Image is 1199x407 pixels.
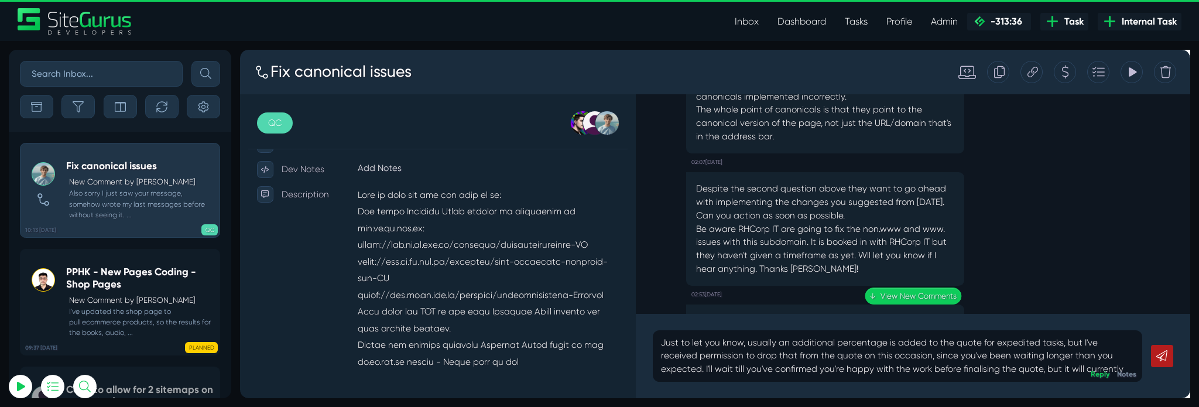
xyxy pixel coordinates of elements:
[475,248,508,267] small: 02:53[DATE]
[857,12,880,35] div: Create a Quote
[877,10,921,33] a: Profile
[986,16,1022,27] span: -313:36
[1117,15,1177,29] span: Internal Task
[185,342,218,353] span: PLANNED
[725,10,768,33] a: Inbox
[66,160,214,172] h5: Fix canonical issues
[892,12,915,35] div: Add to Task Drawer
[44,117,123,135] p: Dev Notes
[967,13,1031,30] a: -313:36
[201,224,218,235] span: QC
[835,10,877,33] a: Tasks
[443,301,941,343] p: Just to let you know, usually an additional percentage is added to the quote for expedited tasks,...
[66,266,214,290] h5: PPHK - New Pages Coding - Shop Pages
[768,10,835,33] a: Dashboard
[32,8,181,39] h3: Fix canonical issues
[20,61,183,87] input: Search Inbox...
[69,295,214,306] p: New Comment by [PERSON_NAME]
[20,143,220,238] a: 10:13 [DATE] Fix canonical issuesNew Comment by [PERSON_NAME] Also sorry I just saw your message,...
[66,306,214,338] small: I've updated the shop page to pull ecommerce products, so the results for the books, audio, ...
[744,14,775,33] div: Standard
[25,344,57,352] b: 09:37 [DATE]
[1060,15,1084,29] span: Task
[475,109,508,128] small: 02:07[DATE]
[120,114,402,135] div: Add Notes
[18,8,132,35] img: Sitegurus Logo
[962,12,985,35] div: Delete Task
[20,249,220,355] a: 09:37 [DATE] PPHK - New Pages Coding - Shop PagesNew Comment by [PERSON_NAME] I've updated the sh...
[480,139,752,238] p: Despite the second question above they want to go ahead with implementing the changes you suggest...
[896,336,916,346] a: Reply
[38,138,167,163] input: Email
[44,143,123,161] p: Description
[38,207,167,231] button: Log In
[1040,13,1088,30] a: Task
[66,188,214,220] small: Also sorry I just saw your message, somehow wrote my last messages before without seeing it. ...
[657,250,759,268] a: ↓ View New Comments
[18,66,55,88] a: QC
[69,176,214,188] p: New Comment by [PERSON_NAME]
[18,8,132,35] a: SiteGurus
[821,12,845,35] div: Copy this Task URL
[923,336,944,346] a: Notes
[1098,13,1181,30] a: Internal Task
[786,12,810,35] div: Duplicate this Task
[921,10,967,33] a: Admin
[25,226,56,234] b: 10:13 [DATE]
[927,12,950,35] div: View Tracking Items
